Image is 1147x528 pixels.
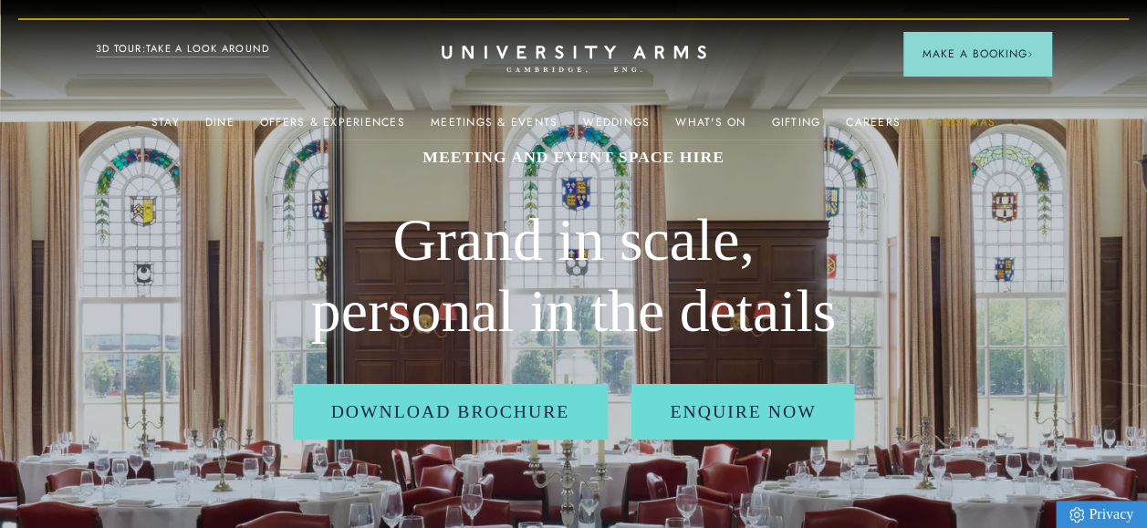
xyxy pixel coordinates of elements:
span: Make a Booking [922,46,1033,62]
h1: MEETING AND EVENT SPACE HIRE [287,146,860,168]
a: Meetings & Events [431,116,558,140]
a: Privacy [1056,501,1147,528]
a: What's On [675,116,746,140]
a: Offers & Experiences [260,116,405,140]
a: Home [442,46,706,74]
a: Download Brochure [293,384,609,440]
a: Weddings [583,116,650,140]
a: Dine [205,116,235,140]
a: Enquire Now [631,384,854,440]
button: Make a BookingArrow icon [903,32,1051,76]
a: 3D TOUR:TAKE A LOOK AROUND [96,41,270,57]
h2: Grand in scale, personal in the details [287,204,860,347]
a: Careers [846,116,901,140]
a: Christmas [926,116,996,140]
img: Arrow icon [1027,51,1033,57]
a: Stay [151,116,180,140]
img: Privacy [1069,507,1084,523]
a: Gifting [771,116,820,140]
